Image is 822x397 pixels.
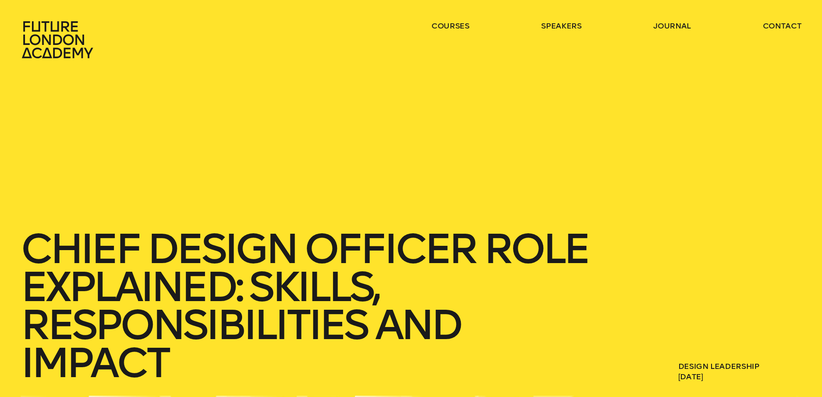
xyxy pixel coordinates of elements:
[763,21,802,31] a: contact
[431,21,469,31] a: courses
[541,21,581,31] a: speakers
[678,372,802,382] span: [DATE]
[21,230,596,382] h1: Chief Design Officer Role Explained: Skills, Responsibilities and Impact
[653,21,691,31] a: journal
[678,362,759,371] a: Design Leadership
